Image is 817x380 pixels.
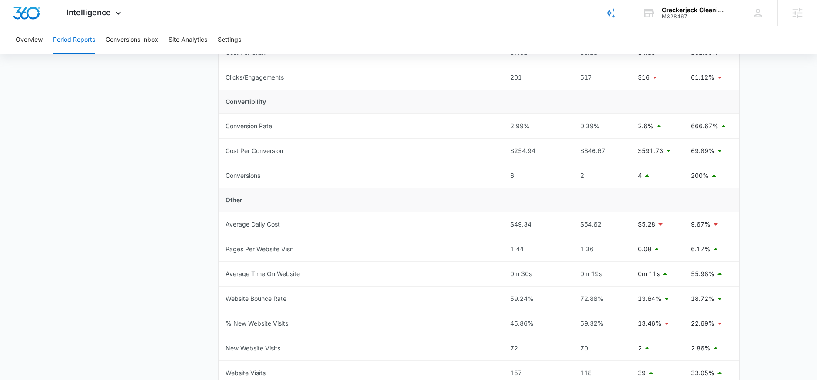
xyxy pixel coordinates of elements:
[226,171,260,180] div: Conversions
[691,146,714,156] p: 69.89%
[638,294,661,303] p: 13.64%
[510,343,560,353] div: 72
[24,14,43,21] div: v 4.0.25
[510,121,560,131] div: 2.99%
[691,368,714,378] p: 33.05%
[169,26,207,54] button: Site Analytics
[226,343,280,353] div: New Website Visits
[638,220,655,229] p: $5.28
[691,73,714,82] p: 61.12%
[691,244,711,254] p: 6.17%
[226,368,266,378] div: Website Visits
[691,121,718,131] p: 666.67%
[226,220,280,229] div: Average Daily Cost
[53,26,95,54] button: Period Reports
[638,146,663,156] p: $591.73
[638,319,661,328] p: 13.46%
[691,220,711,229] p: 9.67%
[691,319,714,328] p: 22.69%
[33,51,78,57] div: Domain Overview
[691,343,711,353] p: 2.86%
[638,269,660,279] p: 0m 11s
[226,73,284,82] div: Clicks/Engagements
[510,294,560,303] div: 59.24%
[23,23,96,30] div: Domain: [DOMAIN_NAME]
[574,294,624,303] div: 72.88%
[510,319,560,328] div: 45.86%
[510,73,560,82] div: 201
[218,26,241,54] button: Settings
[574,146,624,156] div: $846.67
[638,244,651,254] p: 0.08
[574,244,624,254] div: 1.36
[510,269,560,279] div: 0m 30s
[510,220,560,229] div: $49.34
[510,368,560,378] div: 157
[219,90,739,114] td: Convertibility
[691,269,714,279] p: 55.98%
[574,220,624,229] div: $54.62
[662,7,725,13] div: account name
[691,294,714,303] p: 18.72%
[574,73,624,82] div: 517
[638,121,654,131] p: 2.6%
[226,319,288,328] div: % New Website Visits
[23,50,30,57] img: tab_domain_overview_orange.svg
[638,73,650,82] p: 316
[662,13,725,20] div: account id
[638,343,642,353] p: 2
[226,294,286,303] div: Website Bounce Rate
[16,26,43,54] button: Overview
[574,269,624,279] div: 0m 19s
[510,244,560,254] div: 1.44
[14,14,21,21] img: logo_orange.svg
[66,8,111,17] span: Intelligence
[574,319,624,328] div: 59.32%
[14,23,21,30] img: website_grey.svg
[574,171,624,180] div: 2
[86,50,93,57] img: tab_keywords_by_traffic_grey.svg
[219,188,739,212] td: Other
[691,171,709,180] p: 200%
[226,121,272,131] div: Conversion Rate
[510,146,560,156] div: $254.94
[106,26,158,54] button: Conversions Inbox
[96,51,146,57] div: Keywords by Traffic
[574,121,624,131] div: 0.39%
[226,244,293,254] div: Pages Per Website Visit
[226,269,300,279] div: Average Time On Website
[574,368,624,378] div: 118
[638,368,646,378] p: 39
[510,171,560,180] div: 6
[226,146,283,156] div: Cost Per Conversion
[638,171,642,180] p: 4
[574,343,624,353] div: 70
